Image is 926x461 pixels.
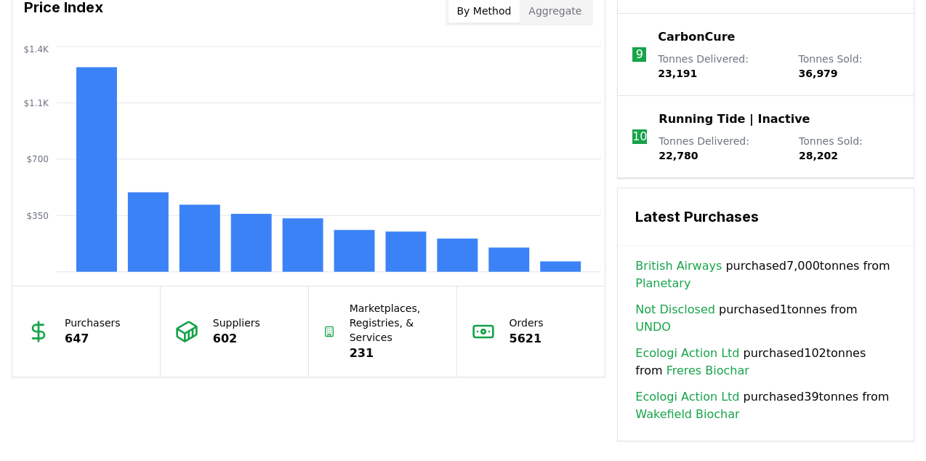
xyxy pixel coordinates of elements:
[799,52,899,81] p: Tonnes Sold :
[510,316,544,330] p: Orders
[510,330,544,348] p: 5621
[350,345,442,362] p: 231
[635,318,671,336] a: UNDO
[658,28,735,46] a: CarbonCure
[635,345,896,380] span: purchased 102 tonnes from
[632,128,647,145] p: 10
[659,111,810,128] a: Running Tide | Inactive
[658,68,697,79] span: 23,191
[636,46,643,63] p: 9
[635,301,896,336] span: purchased 1 tonnes from
[659,150,698,161] span: 22,780
[26,154,49,164] tspan: $700
[635,257,722,275] a: British Airways
[799,150,838,161] span: 28,202
[23,98,49,108] tspan: $1.1K
[23,44,49,55] tspan: $1.4K
[799,68,838,79] span: 36,979
[658,52,784,81] p: Tonnes Delivered :
[65,330,121,348] p: 647
[667,362,749,380] a: Freres Biochar
[635,388,896,423] span: purchased 39 tonnes from
[213,316,260,330] p: Suppliers
[659,134,784,163] p: Tonnes Delivered :
[635,257,896,292] span: purchased 7,000 tonnes from
[26,211,49,221] tspan: $350
[635,406,739,423] a: Wakefield Biochar
[799,134,899,163] p: Tonnes Sold :
[65,316,121,330] p: Purchasers
[635,301,715,318] a: Not Disclosed
[350,301,442,345] p: Marketplaces, Registries, & Services
[635,206,896,228] h3: Latest Purchases
[213,330,260,348] p: 602
[635,345,739,362] a: Ecologi Action Ltd
[635,388,739,406] a: Ecologi Action Ltd
[635,275,691,292] a: Planetary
